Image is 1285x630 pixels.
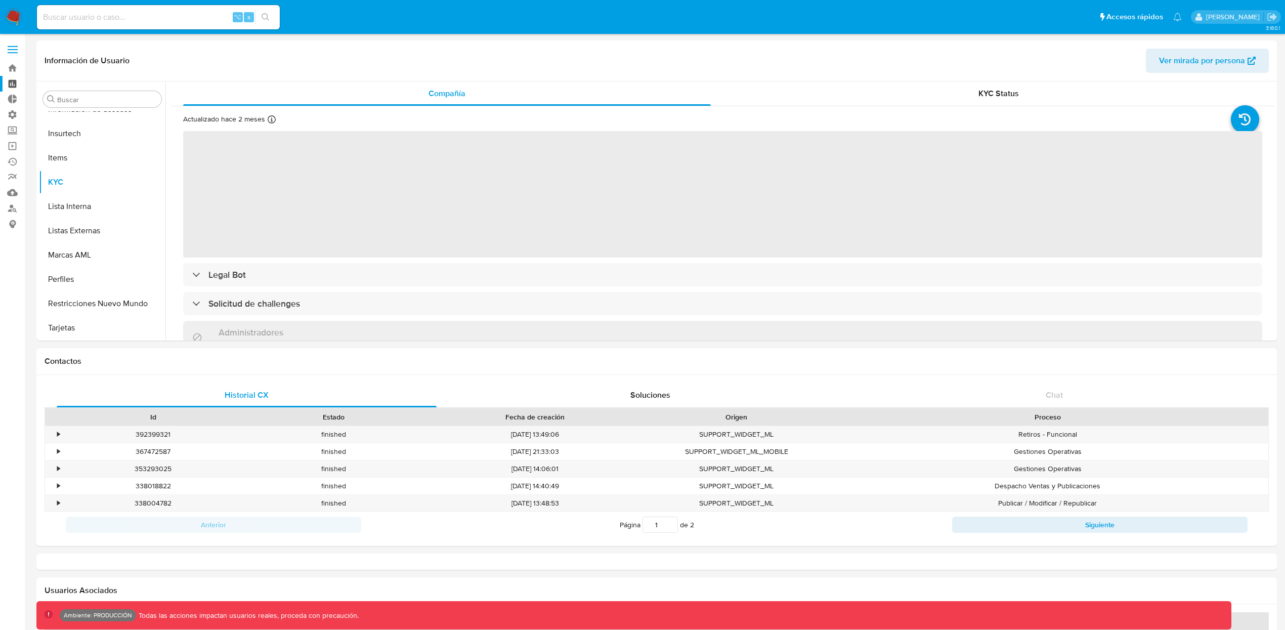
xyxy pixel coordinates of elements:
[1159,49,1245,73] span: Ver mirada por persona
[690,520,694,530] span: 2
[431,412,639,422] div: Fecha de creación
[225,389,269,401] span: Historial CX
[66,517,361,533] button: Anterior
[136,611,359,620] p: Todas las acciones impactan usuarios reales, proceda con precaución.
[64,613,132,617] p: Ambiente: PRODUCCIÓN
[63,478,243,494] div: 338018822
[45,585,1269,596] h2: Usuarios Asociados
[653,412,820,422] div: Origen
[646,478,827,494] div: SUPPORT_WIDGET_ML
[39,146,165,170] button: Items
[424,443,646,460] div: [DATE] 21:33:03
[183,114,265,124] p: Actualizado hace 2 meses
[208,269,246,280] h3: Legal Bot
[208,298,300,309] h3: Solicitud de challenges
[1173,13,1182,21] a: Notificaciones
[219,327,283,338] h3: Administradores
[424,426,646,443] div: [DATE] 13:49:06
[646,460,827,477] div: SUPPORT_WIDGET_ML
[424,478,646,494] div: [DATE] 14:40:49
[39,243,165,267] button: Marcas AML
[1046,389,1063,401] span: Chat
[39,316,165,340] button: Tarjetas
[952,517,1248,533] button: Siguiente
[57,430,60,439] div: •
[620,517,694,533] span: Página de
[429,88,465,99] span: Compañía
[243,426,424,443] div: finished
[646,443,827,460] div: SUPPORT_WIDGET_ML_MOBILE
[183,263,1262,286] div: Legal Bot
[1146,49,1269,73] button: Ver mirada por persona
[39,121,165,146] button: Insurtech
[1267,12,1277,22] a: Salir
[247,12,250,22] span: s
[45,56,130,66] h1: Información de Usuario
[243,460,424,477] div: finished
[57,498,60,508] div: •
[827,426,1268,443] div: Retiros - Funcional
[57,481,60,491] div: •
[39,170,165,194] button: KYC
[827,478,1268,494] div: Despacho Ventas y Publicaciones
[827,443,1268,460] div: Gestiones Operativas
[63,460,243,477] div: 353293025
[243,495,424,512] div: finished
[243,478,424,494] div: finished
[827,495,1268,512] div: Publicar / Modificar / Republicar
[827,460,1268,477] div: Gestiones Operativas
[243,443,424,460] div: finished
[183,321,1262,354] div: AdministradoresSin datos
[39,219,165,243] button: Listas Externas
[255,10,276,24] button: search-icon
[1106,12,1163,22] span: Accesos rápidos
[834,412,1261,422] div: Proceso
[219,338,283,348] p: Sin datos
[70,412,236,422] div: Id
[45,356,1269,366] h1: Contactos
[424,495,646,512] div: [DATE] 13:48:53
[234,12,241,22] span: ⌥
[63,443,243,460] div: 367472587
[63,426,243,443] div: 392399321
[39,194,165,219] button: Lista Interna
[646,426,827,443] div: SUPPORT_WIDGET_ML
[183,292,1262,315] div: Solicitud de challenges
[646,495,827,512] div: SUPPORT_WIDGET_ML
[57,447,60,456] div: •
[978,88,1019,99] span: KYC Status
[39,291,165,316] button: Restricciones Nuevo Mundo
[39,267,165,291] button: Perfiles
[630,389,670,401] span: Soluciones
[57,464,60,474] div: •
[183,131,1262,258] span: ‌
[37,11,280,24] input: Buscar usuario o caso...
[424,460,646,477] div: [DATE] 14:06:01
[47,95,55,103] button: Buscar
[1206,12,1263,22] p: juan.jsosa@mercadolibre.com.co
[250,412,417,422] div: Estado
[57,95,157,104] input: Buscar
[63,495,243,512] div: 338004782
